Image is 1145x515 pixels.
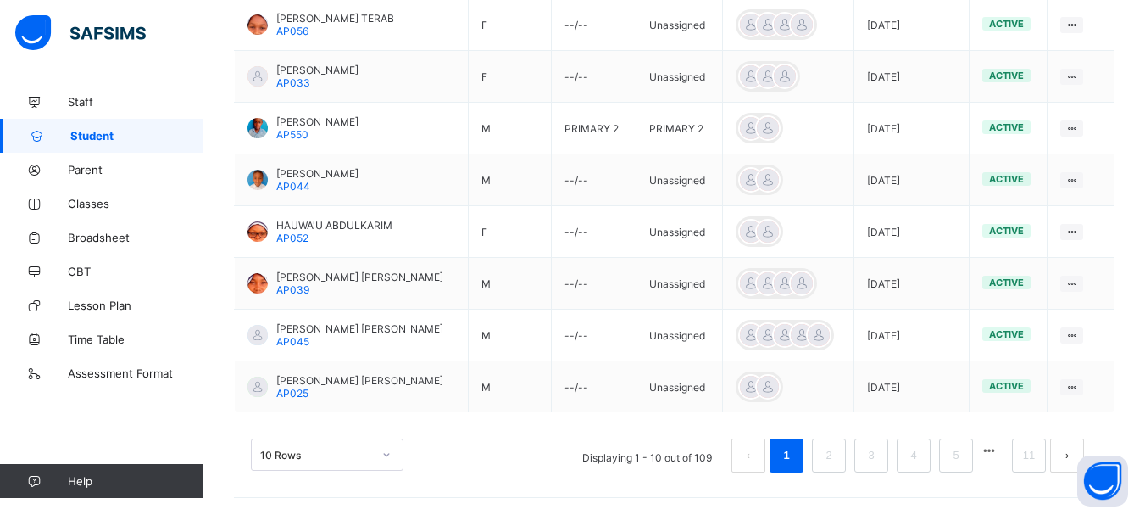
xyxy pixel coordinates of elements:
span: [PERSON_NAME] [276,115,359,128]
span: active [989,225,1024,237]
td: --/-- [551,258,636,310]
span: Staff [68,95,203,109]
td: [DATE] [854,206,970,258]
span: AP045 [276,335,309,348]
span: [PERSON_NAME] [276,167,359,180]
button: prev page [731,439,765,473]
td: Unassigned [636,310,722,361]
span: active [989,121,1024,133]
span: AP033 [276,76,310,89]
li: 上一页 [731,439,765,473]
span: HAUWA'U ABDULKARIM [276,219,392,232]
span: CBT [68,265,203,278]
td: Unassigned [636,154,722,206]
span: active [989,328,1024,340]
span: AP550 [276,128,308,141]
td: M [469,103,552,154]
td: Unassigned [636,51,722,103]
span: [PERSON_NAME] [276,64,359,76]
span: Parent [68,163,203,176]
td: --/-- [551,206,636,258]
span: AP039 [276,283,309,296]
td: [DATE] [854,310,970,361]
td: F [469,51,552,103]
td: --/-- [551,51,636,103]
td: M [469,154,552,206]
td: PRIMARY 2 [551,103,636,154]
li: 1 [770,439,803,473]
td: [DATE] [854,51,970,103]
span: Broadsheet [68,231,203,244]
span: active [989,277,1024,288]
td: [DATE] [854,258,970,310]
a: 4 [905,445,921,467]
td: [DATE] [854,103,970,154]
li: 5 [939,439,973,473]
li: 2 [812,439,846,473]
a: 5 [948,445,964,467]
span: Student [70,129,203,143]
span: [PERSON_NAME] [PERSON_NAME] [276,271,443,283]
span: [PERSON_NAME] [PERSON_NAME] [276,374,443,387]
span: Lesson Plan [68,299,203,312]
span: active [989,173,1024,185]
li: 3 [854,439,888,473]
span: active [989,70,1024,81]
li: 4 [897,439,931,473]
span: AP056 [276,25,308,37]
button: Open asap [1077,456,1128,507]
img: safsims [15,15,146,51]
td: [DATE] [854,361,970,413]
td: PRIMARY 2 [636,103,722,154]
button: next page [1050,439,1084,473]
span: Help [68,474,203,488]
span: active [989,18,1024,30]
span: Classes [68,197,203,210]
div: 10 Rows [260,449,372,462]
span: Assessment Format [68,367,203,380]
a: 11 [1018,445,1040,467]
td: F [469,206,552,258]
td: --/-- [551,361,636,413]
span: AP052 [276,232,308,244]
td: Unassigned [636,361,722,413]
td: --/-- [551,154,636,206]
li: 11 [1012,439,1046,473]
li: Displaying 1 - 10 out of 109 [570,439,725,473]
a: 1 [778,445,794,467]
a: 2 [820,445,837,467]
span: AP025 [276,387,308,400]
span: Time Table [68,333,203,346]
span: AP044 [276,180,310,193]
a: 3 [863,445,879,467]
span: [PERSON_NAME] TERAB [276,12,394,25]
td: [DATE] [854,154,970,206]
span: [PERSON_NAME] [PERSON_NAME] [276,322,443,335]
td: M [469,361,552,413]
td: M [469,310,552,361]
td: Unassigned [636,206,722,258]
td: Unassigned [636,258,722,310]
li: 下一页 [1050,439,1084,473]
li: 向后 5 页 [977,439,1001,462]
span: active [989,380,1024,392]
td: M [469,258,552,310]
td: --/-- [551,310,636,361]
